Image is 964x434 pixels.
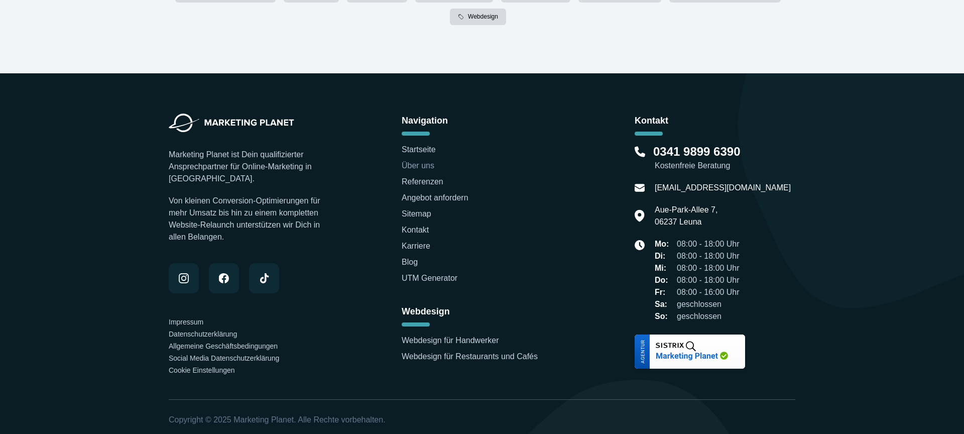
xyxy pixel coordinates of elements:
a: Über uns [402,161,434,170]
li: geschlossen [655,310,740,322]
span: So: [655,310,671,322]
img: E-Mail Icon [635,182,645,194]
img: Marketing Planet auf Facebook [219,273,229,283]
img: Uhr-Icon [635,240,645,250]
li: 08:00 - 18:00 Uhr [655,274,740,286]
a: 0341 9899 6390 [653,144,741,160]
a: Folge Marketing Planet auf Instagram [169,263,199,293]
li: 08:00 - 18:00 Uhr [655,262,740,274]
a: Webdesign [450,9,506,25]
p: Marketing Planet ist Dein qualifizierter Ansprechpartner für Online-Marketing in [GEOGRAPHIC_DATA]. [169,149,329,185]
a: [EMAIL_ADDRESS][DOMAIN_NAME] [655,182,791,194]
span: Mi: [655,262,671,274]
a: Webdesign für Handwerker [402,336,499,345]
a: Startseite [402,145,436,154]
a: Folge Marketing Planet auf Facebook [209,263,239,293]
img: Telefon Icon [635,144,645,160]
a: Webdesign für Restaurants und Cafés [402,352,538,361]
small: Kostenfreie Beratung [655,160,795,172]
img: Marketing Planet auf TikTok [259,273,269,283]
a: Social Media Datenschutzerklärung [169,354,279,362]
li: 08:00 - 18:00 Uhr [655,238,740,250]
li: geschlossen [655,298,740,310]
a: Angebot anfordern [402,193,468,202]
a: Kontakt [402,226,429,234]
p: Copyright © 2025 Marketing Planet. Alle Rechte vorbehalten. [169,414,795,426]
button: Cookie Einstellungen [169,365,235,375]
a: Folge Marketing Planet auf TikTok [249,263,279,293]
p: Von kleinen Conversion-Optimierungen für mehr Umsatz bis hin zu einem kompletten Website-Relaunch... [169,195,329,243]
a: Referenzen [402,177,443,186]
span: Sa: [655,298,671,310]
img: Standort-Icon [635,204,645,228]
span: Di: [655,250,671,262]
li: 08:00 - 16:00 Uhr [655,286,740,298]
a: UTM Generator [402,274,457,282]
a: Blog [402,258,418,266]
a: Allgemeine Geschäftsbedingungen [169,342,278,350]
a: Impressum [169,318,203,326]
a: Sitemap [402,209,431,218]
span: Fr: [655,286,671,298]
img: Marketing Planet - Webdesign, Website Entwicklung und SEO [169,114,294,133]
a: Datenschutzerklärung [169,330,237,338]
img: Marketing Planet auf Instagram [179,273,189,283]
p: Aue-Park-Allee 7, 06237 Leuna [655,204,717,228]
a: Karriere [402,242,430,250]
li: 08:00 - 18:00 Uhr [655,250,740,262]
span: Mo: [655,238,671,250]
h6: Kontakt [635,114,795,128]
span: Do: [655,274,671,286]
h6: Webdesign [402,304,562,318]
h6: Navigation [402,114,562,128]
